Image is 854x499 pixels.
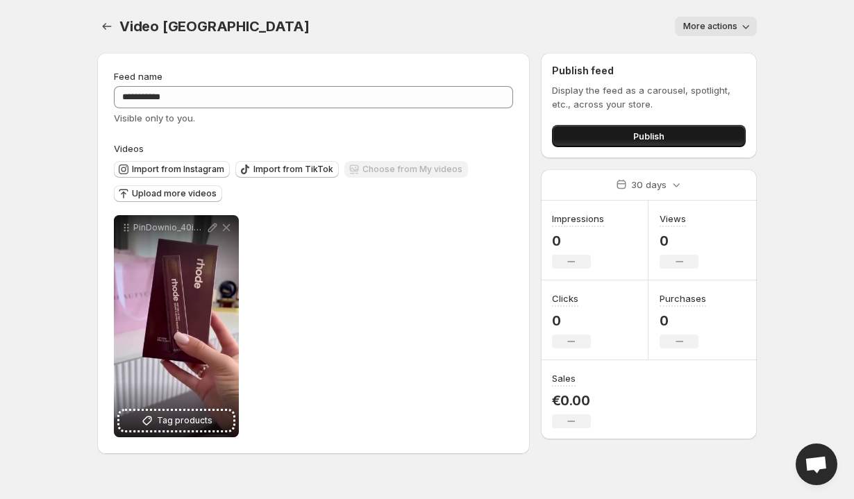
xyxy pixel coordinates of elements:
[114,143,144,154] span: Videos
[633,129,664,143] span: Publish
[114,71,162,82] span: Feed name
[119,411,233,430] button: Tag products
[552,291,578,305] h3: Clicks
[235,161,339,178] button: Import from TikTok
[132,188,217,199] span: Upload more videos
[157,414,212,428] span: Tag products
[552,371,576,385] h3: Sales
[114,185,222,202] button: Upload more videos
[132,164,224,175] span: Import from Instagram
[675,17,757,36] button: More actions
[114,161,230,178] button: Import from Instagram
[114,215,239,437] div: PinDownio_40izabelacrismunhoz_1758288707Tag products
[133,222,206,233] p: PinDownio_40izabelacrismunhoz_1758288707
[660,291,706,305] h3: Purchases
[552,312,591,329] p: 0
[796,443,837,485] div: Open chat
[97,17,117,36] button: Settings
[660,232,698,249] p: 0
[119,18,309,35] span: Video [GEOGRAPHIC_DATA]
[660,212,686,226] h3: Views
[552,392,591,409] p: €0.00
[631,178,667,192] p: 30 days
[552,212,604,226] h3: Impressions
[114,112,195,124] span: Visible only to you.
[253,164,333,175] span: Import from TikTok
[552,64,746,78] h2: Publish feed
[552,125,746,147] button: Publish
[552,83,746,111] p: Display the feed as a carousel, spotlight, etc., across your store.
[660,312,706,329] p: 0
[683,21,737,32] span: More actions
[552,232,604,249] p: 0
